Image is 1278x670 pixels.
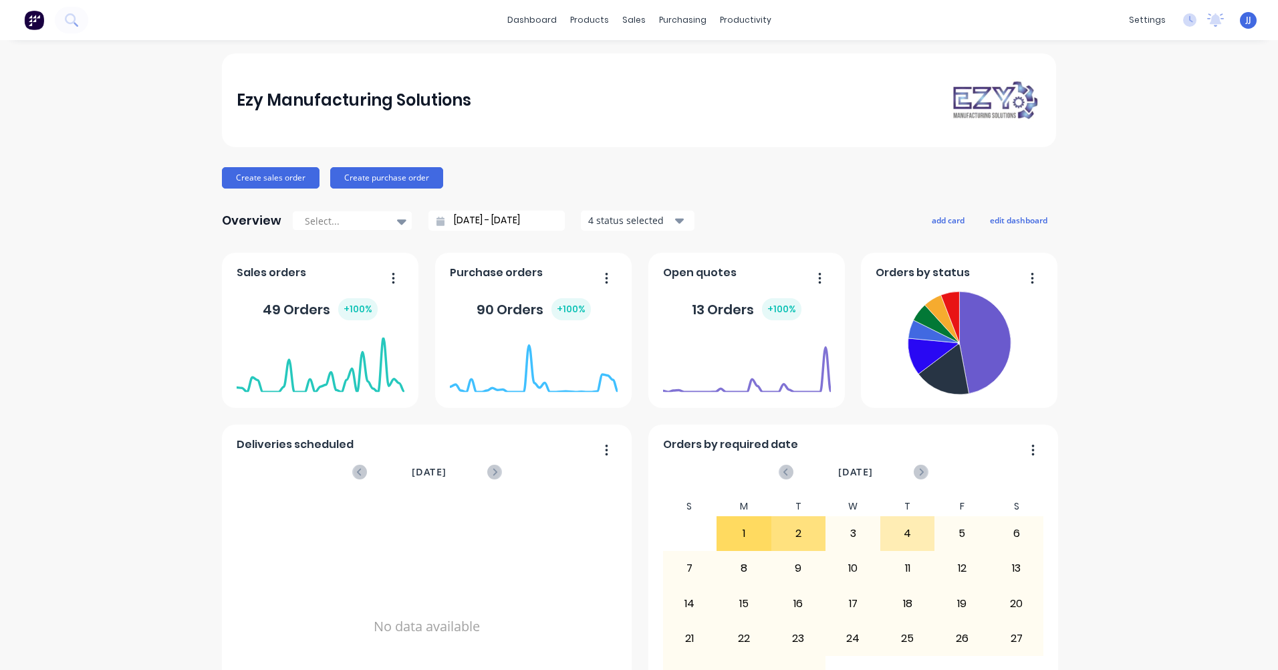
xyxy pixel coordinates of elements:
div: purchasing [652,10,713,30]
div: 49 Orders [263,298,378,320]
div: sales [616,10,652,30]
div: 6 [990,517,1043,550]
div: 5 [935,517,989,550]
div: 22 [717,622,771,655]
div: 9 [772,552,825,585]
span: [DATE] [412,465,446,479]
div: S [662,497,717,516]
div: 15 [717,587,771,621]
a: dashboard [501,10,563,30]
div: 14 [663,587,717,621]
span: Orders by required date [663,437,798,453]
button: 4 status selected [581,211,694,231]
div: 12 [935,552,989,585]
span: Purchase orders [450,265,543,281]
div: 13 Orders [692,298,801,320]
div: 1 [717,517,771,550]
div: 25 [881,622,934,655]
img: Ezy Manufacturing Solutions [948,78,1041,122]
div: products [563,10,616,30]
div: 7 [663,552,717,585]
div: 2 [772,517,825,550]
div: 3 [826,517,880,550]
div: 10 [826,552,880,585]
span: Sales orders [237,265,306,281]
div: F [934,497,989,516]
div: T [880,497,935,516]
div: W [825,497,880,516]
div: 21 [663,622,717,655]
span: JJ [1246,14,1251,26]
div: Ezy Manufacturing Solutions [237,87,471,114]
img: Factory [24,10,44,30]
span: Orders by status [876,265,970,281]
div: 11 [881,552,934,585]
div: + 100 % [762,298,801,320]
div: + 100 % [551,298,591,320]
div: 18 [881,587,934,621]
span: [DATE] [838,465,873,479]
div: T [771,497,826,516]
div: settings [1122,10,1172,30]
div: 19 [935,587,989,621]
span: Open quotes [663,265,737,281]
div: 27 [990,622,1043,655]
button: add card [923,211,973,229]
div: productivity [713,10,778,30]
div: + 100 % [338,298,378,320]
div: 90 Orders [477,298,591,320]
span: Deliveries scheduled [237,437,354,453]
div: 13 [990,552,1043,585]
button: Create purchase order [330,167,443,189]
div: M [717,497,771,516]
button: edit dashboard [981,211,1056,229]
div: S [989,497,1044,516]
div: 4 status selected [588,213,672,227]
div: 8 [717,552,771,585]
button: Create sales order [222,167,319,189]
div: 26 [935,622,989,655]
div: 20 [990,587,1043,621]
div: 24 [826,622,880,655]
div: 23 [772,622,825,655]
div: Overview [222,207,281,234]
div: 4 [881,517,934,550]
div: 17 [826,587,880,621]
div: 16 [772,587,825,621]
